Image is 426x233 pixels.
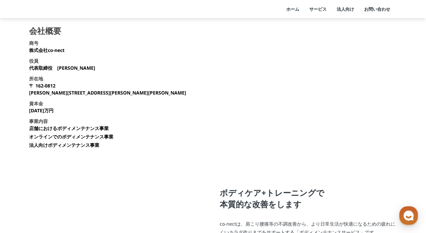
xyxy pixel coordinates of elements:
[309,6,327,12] a: サービス
[29,133,113,140] li: オンラインでのボディメンテナンス事業
[29,118,48,125] h3: 事業内容
[29,141,99,149] li: 法人向けボディメンテナンス事業
[29,40,38,47] h3: 商号
[220,187,397,210] p: ボディケア+トレーニングで 本質的な改善をします
[29,100,43,107] h3: 資本金
[286,6,299,12] a: ホーム
[29,82,186,96] p: 〒 162-0812 [PERSON_NAME][STREET_ADDRESS][PERSON_NAME][PERSON_NAME]
[337,6,354,12] a: 法人向け
[29,57,38,64] h3: 役員
[29,47,65,54] p: 株式会社co-nect
[29,125,109,132] li: 店舗におけるボディメンテナンス事業
[29,107,54,114] p: [DATE]万円
[29,75,43,82] h3: 所在地
[29,27,61,35] h2: 会社概要
[364,6,390,12] a: お問い合わせ
[29,64,95,71] p: 代表取締役 [PERSON_NAME]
